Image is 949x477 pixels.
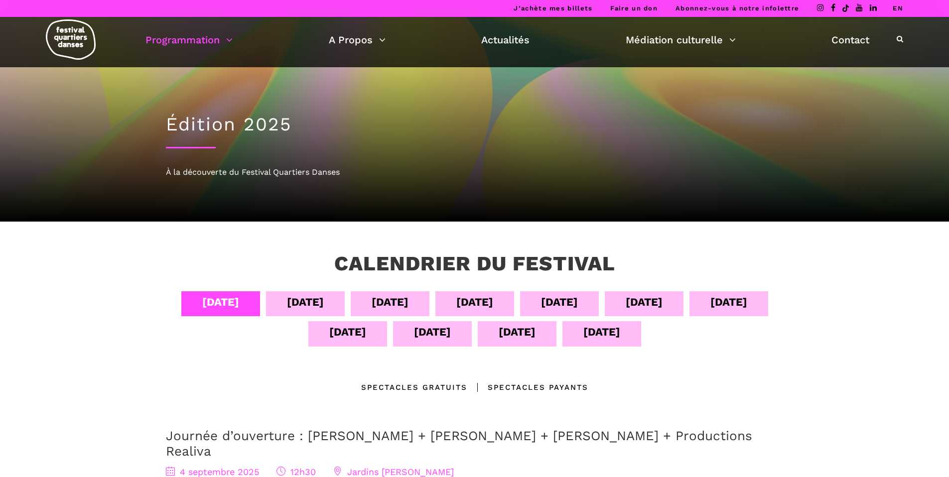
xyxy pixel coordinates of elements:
a: A Propos [329,31,386,48]
a: Actualités [481,31,530,48]
div: Spectacles gratuits [361,381,467,393]
a: J’achète mes billets [514,4,592,12]
div: [DATE] [541,293,578,311]
div: [DATE] [583,323,620,341]
div: [DATE] [710,293,747,311]
div: À la découverte du Festival Quartiers Danses [166,166,784,179]
a: Contact [831,31,869,48]
a: Médiation culturelle [626,31,736,48]
span: Jardins [PERSON_NAME] [333,467,454,477]
div: [DATE] [456,293,493,311]
a: EN [893,4,903,12]
div: Spectacles Payants [467,381,588,393]
a: Programmation [145,31,233,48]
div: [DATE] [329,323,366,341]
div: [DATE] [287,293,324,311]
img: logo-fqd-med [46,19,96,60]
div: [DATE] [626,293,663,311]
a: Faire un don [610,4,658,12]
div: [DATE] [414,323,451,341]
a: Abonnez-vous à notre infolettre [676,4,799,12]
div: [DATE] [499,323,536,341]
a: Journée d’ouverture : [PERSON_NAME] + [PERSON_NAME] + [PERSON_NAME] + Productions Realiva [166,428,752,459]
span: 4 septembre 2025 [166,467,259,477]
h3: Calendrier du festival [334,251,615,276]
h1: Édition 2025 [166,114,784,135]
span: 12h30 [276,467,316,477]
div: [DATE] [202,293,239,311]
div: [DATE] [372,293,408,311]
